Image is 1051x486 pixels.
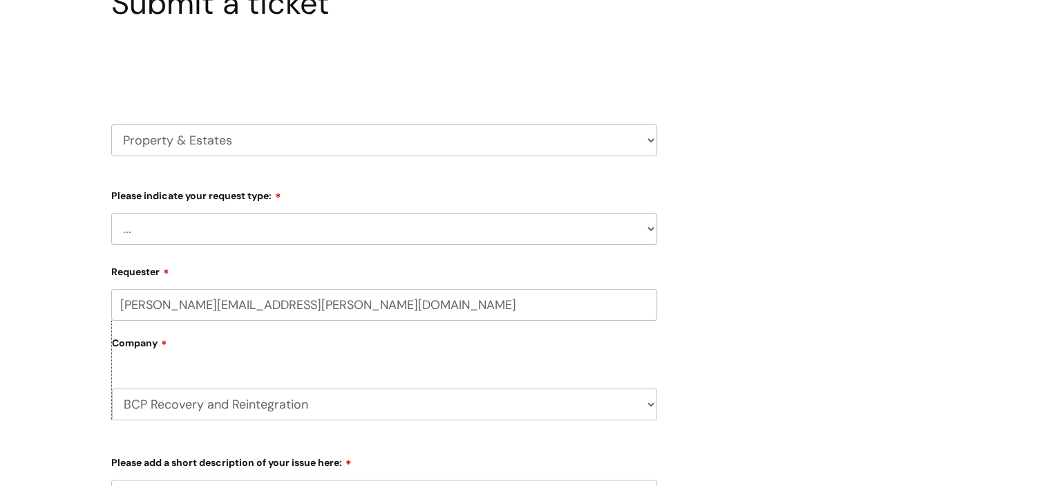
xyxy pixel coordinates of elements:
[111,261,657,278] label: Requester
[111,289,657,321] input: Email
[111,452,657,469] label: Please add a short description of your issue here:
[111,185,657,202] label: Please indicate your request type:
[112,333,657,364] label: Company
[111,54,657,80] h2: Select issue type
